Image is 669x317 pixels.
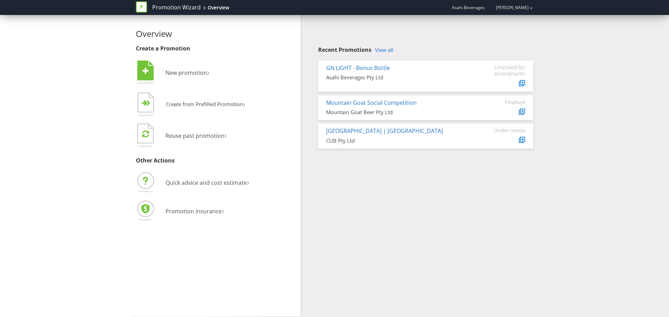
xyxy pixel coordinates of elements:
h3: Create a Promotion [136,46,295,52]
span: › [247,176,249,188]
a: View all [375,47,393,53]
a: GN LIGHT - Bonus Bottle [326,64,390,72]
div: Unlocked for amendments [483,64,525,77]
a: Mountain Goat Social Competition [326,99,417,106]
h2: Overview [136,29,295,38]
span: › [207,66,209,78]
button: Create from Prefilled Promotion› [136,91,246,119]
span: Promotion insurance [166,207,222,215]
tspan:  [142,130,149,138]
span: Create from Prefilled Promotion [166,101,243,108]
h3: Other Actions [136,158,295,164]
span: Recent Promotions [318,46,371,54]
tspan:  [143,67,149,75]
div: Mountain Goat Beer Pty Ltd [326,109,473,116]
a: [GEOGRAPHIC_DATA] | [GEOGRAPHIC_DATA] [326,127,443,135]
div: Asahi Beverages Pty Ltd [326,74,473,81]
span: New promotion [166,69,207,77]
span: Reuse past promotion [166,132,224,140]
a: Promotion insurance› [136,207,224,215]
tspan:  [146,100,151,106]
div: Under review [483,127,525,133]
div: CUB Pty Ltd [326,137,473,144]
span: › [243,98,245,109]
span: Quick advice and cost estimate [166,179,247,187]
span: › [222,205,224,216]
a: Quick advice and cost estimate› [136,179,249,187]
a: [PERSON_NAME] [489,5,529,10]
span: › [224,129,227,141]
span: Asahi Beverages [452,5,485,10]
div: Overview [208,4,229,11]
div: Finalised [483,99,525,105]
a: Promotion Wizard [152,3,201,11]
